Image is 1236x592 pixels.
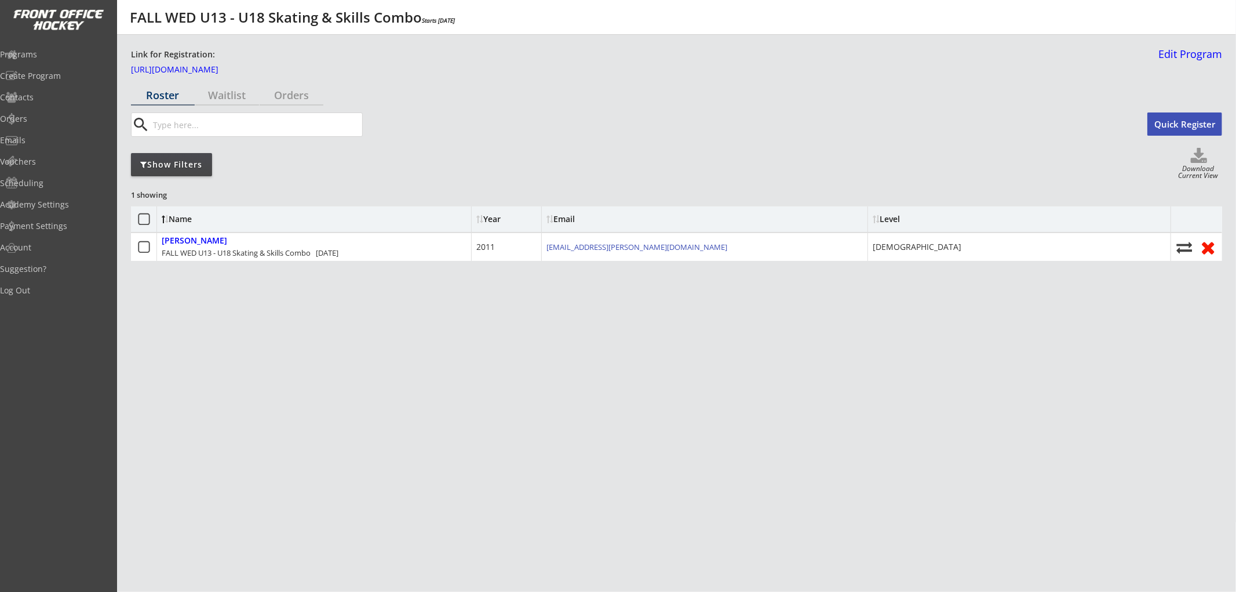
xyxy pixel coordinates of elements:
[162,248,338,258] div: FALL WED U13 - U18 Skating & Skills Combo [DATE]
[151,113,362,136] input: Type here...
[130,10,455,24] div: FALL WED U13 - U18 Skating & Skills Combo
[476,241,495,253] div: 2011
[422,16,455,24] em: Starts [DATE]
[162,215,256,223] div: Name
[1147,112,1222,136] button: Quick Register
[162,236,227,246] div: [PERSON_NAME]
[195,90,259,100] div: Waitlist
[131,190,214,200] div: 1 showing
[873,241,961,253] div: [DEMOGRAPHIC_DATA]
[131,49,217,61] div: Link for Registration:
[1199,238,1217,256] button: Remove from roster (no refund)
[546,215,651,223] div: Email
[476,215,537,223] div: Year
[260,90,323,100] div: Orders
[1174,165,1222,181] div: Download Current View
[13,9,104,31] img: FOH%20White%20Logo%20Transparent.png
[131,90,195,100] div: Roster
[131,159,212,170] div: Show Filters
[546,242,727,252] a: [EMAIL_ADDRESS][PERSON_NAME][DOMAIN_NAME]
[1176,239,1193,255] button: Move player
[1176,148,1222,165] button: Click to download full roster. Your browser settings may try to block it, check your security set...
[132,115,151,134] button: search
[1154,49,1222,69] a: Edit Program
[131,66,247,78] a: [URL][DOMAIN_NAME]
[873,215,977,223] div: Level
